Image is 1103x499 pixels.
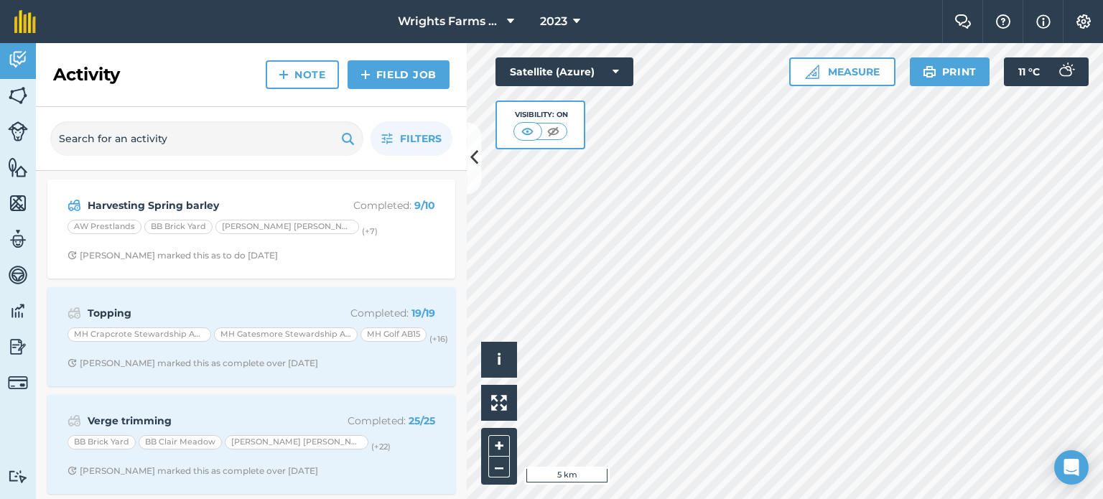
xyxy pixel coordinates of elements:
span: i [497,350,501,368]
img: svg+xml;base64,PHN2ZyB4bWxucz0iaHR0cDovL3d3dy53My5vcmcvMjAwMC9zdmciIHdpZHRoPSIxOSIgaGVpZ2h0PSIyNC... [341,130,355,147]
div: BB Brick Yard [144,220,213,234]
small: (+ 22 ) [371,442,391,452]
img: svg+xml;base64,PHN2ZyB4bWxucz0iaHR0cDovL3d3dy53My5vcmcvMjAwMC9zdmciIHdpZHRoPSIxNCIgaGVpZ2h0PSIyNC... [360,66,371,83]
p: Completed : [321,305,435,321]
div: MH Golf AB15 [360,327,427,342]
a: Field Job [348,60,450,89]
button: + [488,435,510,457]
div: BB Brick Yard [68,435,136,449]
img: svg+xml;base64,PHN2ZyB4bWxucz0iaHR0cDovL3d3dy53My5vcmcvMjAwMC9zdmciIHdpZHRoPSIxNyIgaGVpZ2h0PSIxNy... [1036,13,1051,30]
img: svg+xml;base64,PD94bWwgdmVyc2lvbj0iMS4wIiBlbmNvZGluZz0idXRmLTgiPz4KPCEtLSBHZW5lcmF0b3I6IEFkb2JlIE... [68,412,81,429]
p: Completed : [321,197,435,213]
img: svg+xml;base64,PD94bWwgdmVyc2lvbj0iMS4wIiBlbmNvZGluZz0idXRmLTgiPz4KPCEtLSBHZW5lcmF0b3I6IEFkb2JlIE... [1051,57,1080,86]
div: [PERSON_NAME] [PERSON_NAME] [215,220,359,234]
div: AW Prestlands [68,220,141,234]
img: svg+xml;base64,PD94bWwgdmVyc2lvbj0iMS4wIiBlbmNvZGluZz0idXRmLTgiPz4KPCEtLSBHZW5lcmF0b3I6IEFkb2JlIE... [8,264,28,286]
span: 11 ° C [1018,57,1040,86]
p: Completed : [321,413,435,429]
button: Satellite (Azure) [495,57,633,86]
img: svg+xml;base64,PD94bWwgdmVyc2lvbj0iMS4wIiBlbmNvZGluZz0idXRmLTgiPz4KPCEtLSBHZW5lcmF0b3I6IEFkb2JlIE... [8,228,28,250]
img: svg+xml;base64,PD94bWwgdmVyc2lvbj0iMS4wIiBlbmNvZGluZz0idXRmLTgiPz4KPCEtLSBHZW5lcmF0b3I6IEFkb2JlIE... [8,336,28,358]
a: Verge trimmingCompleted: 25/25BB Brick YardBB Clair Meadow[PERSON_NAME] [PERSON_NAME](+22)Clock w... [56,404,447,485]
img: svg+xml;base64,PHN2ZyB4bWxucz0iaHR0cDovL3d3dy53My5vcmcvMjAwMC9zdmciIHdpZHRoPSI1MCIgaGVpZ2h0PSI0MC... [544,124,562,139]
div: [PERSON_NAME] marked this as to do [DATE] [68,250,278,261]
button: Filters [371,121,452,156]
div: [PERSON_NAME] marked this as complete over [DATE] [68,465,318,477]
div: [PERSON_NAME] [PERSON_NAME] [225,435,368,449]
small: (+ 7 ) [362,226,378,236]
img: Clock with arrow pointing clockwise [68,466,77,475]
div: BB Clair Meadow [139,435,222,449]
img: svg+xml;base64,PD94bWwgdmVyc2lvbj0iMS4wIiBlbmNvZGluZz0idXRmLTgiPz4KPCEtLSBHZW5lcmF0b3I6IEFkb2JlIE... [8,49,28,70]
strong: 25 / 25 [409,414,435,427]
img: svg+xml;base64,PHN2ZyB4bWxucz0iaHR0cDovL3d3dy53My5vcmcvMjAwMC9zdmciIHdpZHRoPSI1NiIgaGVpZ2h0PSI2MC... [8,85,28,106]
strong: Verge trimming [88,413,315,429]
img: A question mark icon [995,14,1012,29]
strong: Topping [88,305,315,321]
img: svg+xml;base64,PHN2ZyB4bWxucz0iaHR0cDovL3d3dy53My5vcmcvMjAwMC9zdmciIHdpZHRoPSIxNCIgaGVpZ2h0PSIyNC... [279,66,289,83]
span: 2023 [540,13,567,30]
span: Filters [400,131,442,146]
button: i [481,342,517,378]
img: svg+xml;base64,PD94bWwgdmVyc2lvbj0iMS4wIiBlbmNvZGluZz0idXRmLTgiPz4KPCEtLSBHZW5lcmF0b3I6IEFkb2JlIE... [8,373,28,393]
img: Clock with arrow pointing clockwise [68,358,77,368]
small: (+ 16 ) [429,334,448,344]
img: Two speech bubbles overlapping with the left bubble in the forefront [954,14,972,29]
img: svg+xml;base64,PHN2ZyB4bWxucz0iaHR0cDovL3d3dy53My5vcmcvMjAwMC9zdmciIHdpZHRoPSI1NiIgaGVpZ2h0PSI2MC... [8,192,28,214]
img: svg+xml;base64,PD94bWwgdmVyc2lvbj0iMS4wIiBlbmNvZGluZz0idXRmLTgiPz4KPCEtLSBHZW5lcmF0b3I6IEFkb2JlIE... [8,121,28,141]
a: Harvesting Spring barleyCompleted: 9/10AW PrestlandsBB Brick Yard[PERSON_NAME] [PERSON_NAME](+7)C... [56,188,447,270]
img: svg+xml;base64,PHN2ZyB4bWxucz0iaHR0cDovL3d3dy53My5vcmcvMjAwMC9zdmciIHdpZHRoPSIxOSIgaGVpZ2h0PSIyNC... [923,63,936,80]
a: Note [266,60,339,89]
div: Visibility: On [513,109,568,121]
strong: Harvesting Spring barley [88,197,315,213]
div: [PERSON_NAME] marked this as complete over [DATE] [68,358,318,369]
span: Wrights Farms Contracting [398,13,501,30]
div: MH Crapcrote Stewardship AB15 [68,327,211,342]
img: Clock with arrow pointing clockwise [68,251,77,260]
img: fieldmargin Logo [14,10,36,33]
img: A cog icon [1075,14,1092,29]
strong: 19 / 19 [411,307,435,320]
img: svg+xml;base64,PD94bWwgdmVyc2lvbj0iMS4wIiBlbmNvZGluZz0idXRmLTgiPz4KPCEtLSBHZW5lcmF0b3I6IEFkb2JlIE... [68,304,81,322]
img: Ruler icon [805,65,819,79]
img: Four arrows, one pointing top left, one top right, one bottom right and the last bottom left [491,395,507,411]
a: ToppingCompleted: 19/19MH Crapcrote Stewardship AB15MH Gatesmore Stewardship AB15MH Golf AB15(+16... [56,296,447,378]
button: – [488,457,510,477]
img: svg+xml;base64,PD94bWwgdmVyc2lvbj0iMS4wIiBlbmNvZGluZz0idXRmLTgiPz4KPCEtLSBHZW5lcmF0b3I6IEFkb2JlIE... [8,470,28,483]
img: svg+xml;base64,PD94bWwgdmVyc2lvbj0iMS4wIiBlbmNvZGluZz0idXRmLTgiPz4KPCEtLSBHZW5lcmF0b3I6IEFkb2JlIE... [8,300,28,322]
button: 11 °C [1004,57,1089,86]
div: MH Gatesmore Stewardship AB15 [214,327,358,342]
strong: 9 / 10 [414,199,435,212]
input: Search for an activity [50,121,363,156]
button: Print [910,57,990,86]
img: svg+xml;base64,PHN2ZyB4bWxucz0iaHR0cDovL3d3dy53My5vcmcvMjAwMC9zdmciIHdpZHRoPSI1NiIgaGVpZ2h0PSI2MC... [8,157,28,178]
img: svg+xml;base64,PD94bWwgdmVyc2lvbj0iMS4wIiBlbmNvZGluZz0idXRmLTgiPz4KPCEtLSBHZW5lcmF0b3I6IEFkb2JlIE... [68,197,81,214]
div: Open Intercom Messenger [1054,450,1089,485]
img: svg+xml;base64,PHN2ZyB4bWxucz0iaHR0cDovL3d3dy53My5vcmcvMjAwMC9zdmciIHdpZHRoPSI1MCIgaGVpZ2h0PSI0MC... [518,124,536,139]
button: Measure [789,57,895,86]
h2: Activity [53,63,120,86]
